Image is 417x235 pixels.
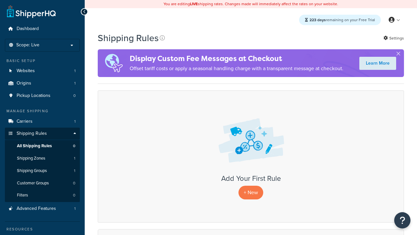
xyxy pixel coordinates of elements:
a: Origins 1 [5,77,80,89]
span: Customer Groups [17,180,49,186]
li: Filters [5,189,80,201]
span: 1 [74,119,76,124]
span: Carriers [17,119,33,124]
a: Advanced Features 1 [5,203,80,215]
span: Shipping Rules [17,131,47,136]
a: Shipping Groups 1 [5,165,80,177]
span: 0 [73,93,76,99]
span: Dashboard [17,26,39,32]
a: Pickup Locations 0 [5,90,80,102]
li: Carriers [5,116,80,128]
a: Shipping Rules [5,128,80,140]
span: 0 [73,193,75,198]
span: 1 [74,168,75,174]
li: Websites [5,65,80,77]
a: Carriers 1 [5,116,80,128]
span: Origins [17,81,31,86]
a: Shipping Zones 1 [5,152,80,164]
span: 1 [74,156,75,161]
span: Websites [17,68,35,74]
li: Shipping Groups [5,165,80,177]
span: Advanced Features [17,206,56,211]
li: Shipping Rules [5,128,80,202]
h3: Add Your First Rule [105,175,397,182]
span: 0 [73,143,75,149]
span: 1 [74,206,76,211]
span: Shipping Groups [17,168,47,174]
div: remaining on your Free Trial [299,15,381,25]
li: Customer Groups [5,177,80,189]
div: Manage Shipping [5,108,80,114]
li: Pickup Locations [5,90,80,102]
a: Customer Groups 0 [5,177,80,189]
span: Filters [17,193,28,198]
li: All Shipping Rules [5,140,80,152]
a: Settings [383,34,404,43]
img: duties-banner-06bc72dcb5fe05cb3f9472aba00be2ae8eb53ab6f0d8bb03d382ba314ac3c341.png [98,49,130,77]
a: ShipperHQ Home [7,5,56,18]
b: LIVE [190,1,198,7]
span: Scope: Live [16,42,39,48]
span: 1 [74,81,76,86]
h4: Display Custom Fee Messages at Checkout [130,53,343,64]
a: Websites 1 [5,65,80,77]
strong: 223 days [309,17,326,23]
a: All Shipping Rules 0 [5,140,80,152]
li: Advanced Features [5,203,80,215]
h1: Shipping Rules [98,32,159,44]
a: Learn More [359,57,396,70]
div: Basic Setup [5,58,80,64]
p: + New [238,186,263,199]
a: Filters 0 [5,189,80,201]
a: Dashboard [5,23,80,35]
span: 0 [73,180,75,186]
span: Shipping Zones [17,156,45,161]
p: Offset tariff costs or apply a seasonal handling charge with a transparent message at checkout. [130,64,343,73]
li: Origins [5,77,80,89]
button: Open Resource Center [394,212,410,228]
span: All Shipping Rules [17,143,52,149]
li: Shipping Zones [5,152,80,164]
span: 1 [74,68,76,74]
div: Resources [5,227,80,232]
span: Pickup Locations [17,93,50,99]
